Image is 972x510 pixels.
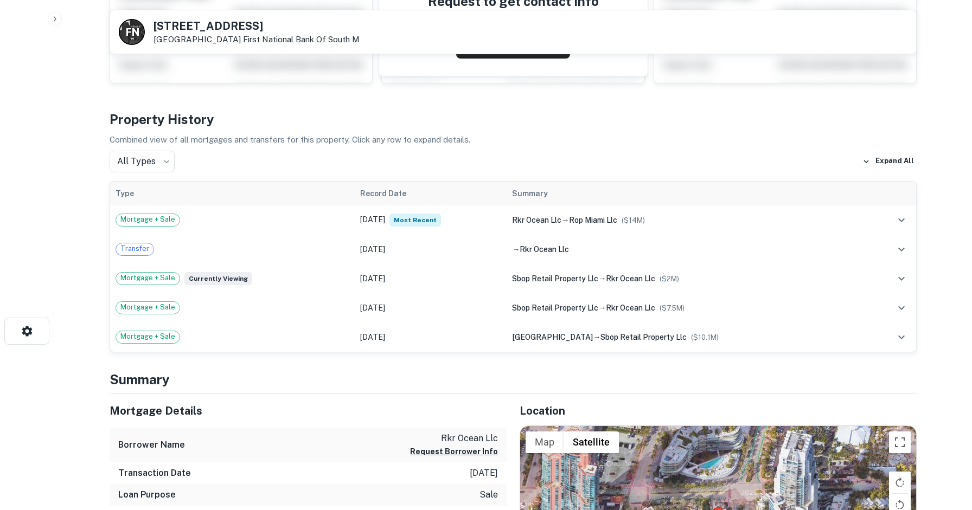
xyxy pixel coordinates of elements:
[110,403,507,419] h5: Mortgage Details
[660,275,679,283] span: ($ 2M )
[479,488,498,501] p: sale
[126,25,138,40] p: F N
[892,240,911,259] button: expand row
[110,370,917,389] h4: Summary
[606,274,655,283] span: rkr ocean llc
[512,273,862,285] div: →
[154,21,360,31] h5: [STREET_ADDRESS]
[184,272,252,285] span: Currently viewing
[355,293,507,322] td: [DATE]
[892,328,911,346] button: expand row
[410,445,498,458] button: Request Borrower Info
[520,403,917,419] h5: Location
[110,151,175,172] div: All Types
[116,273,180,283] span: Mortgage + Sale
[118,488,176,501] h6: Loan Purpose
[389,214,441,227] span: Most Recent
[892,299,911,317] button: expand row
[110,109,917,129] h4: Property History
[512,274,598,283] span: sbop retail property llc
[892,211,911,229] button: expand row
[154,35,360,44] p: [GEOGRAPHIC_DATA]
[110,133,917,146] p: Combined view of all mortgages and transfers for this property. Click any row to expand details.
[564,431,619,453] button: Show satellite imagery
[110,182,355,205] th: Type
[355,205,507,235] td: [DATE]
[569,216,617,224] span: rop miami llc
[512,304,598,312] span: sbop retail property llc
[116,214,180,225] span: Mortgage + Sale
[606,304,655,312] span: rkr ocean llc
[118,467,191,480] h6: Transaction Date
[470,467,498,480] p: [DATE]
[622,216,645,224] span: ($ 14M )
[355,235,507,264] td: [DATE]
[860,153,917,170] button: Expand All
[600,333,687,341] span: sbop retail property llc
[526,431,564,453] button: Show street map
[512,302,862,314] div: →
[355,264,507,293] td: [DATE]
[512,243,862,255] div: →
[660,304,685,312] span: ($ 7.5M )
[889,472,911,493] button: Rotate map clockwise
[116,243,154,254] span: Transfer
[520,245,569,254] span: rkr ocean llc
[691,333,719,341] span: ($ 10.1M )
[512,333,593,341] span: [GEOGRAPHIC_DATA]
[410,432,498,445] p: rkr ocean llc
[512,331,862,343] div: →
[116,302,180,313] span: Mortgage + Sale
[892,269,911,288] button: expand row
[512,214,862,226] div: →
[507,182,867,205] th: Summary
[116,331,180,342] span: Mortgage + Sale
[355,182,507,205] th: Record Date
[243,35,360,44] a: First National Bank Of South M
[355,322,507,352] td: [DATE]
[118,438,185,451] h6: Borrower Name
[512,216,561,224] span: rkr ocean llc
[889,431,911,453] button: Toggle fullscreen view
[918,423,972,475] iframe: Chat Widget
